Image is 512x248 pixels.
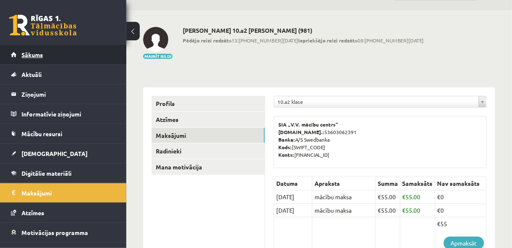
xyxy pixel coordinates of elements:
td: 55.00 [376,190,400,204]
th: Summa [376,177,400,190]
td: [DATE] [274,204,312,217]
legend: Ziņojumi [21,84,116,104]
span: 13:[PHONE_NUMBER][DATE] 08:[PHONE_NUMBER][DATE] [183,37,424,44]
span: [DEMOGRAPHIC_DATA] [21,150,88,157]
span: € [403,193,406,201]
a: Atzīmes [152,112,265,127]
legend: Informatīvie ziņojumi [21,104,116,124]
a: Mācību resursi [11,124,116,143]
span: € [378,193,381,201]
span: Atzīmes [21,209,44,216]
a: Informatīvie ziņojumi [11,104,116,124]
td: €0 [435,204,487,217]
td: mācību maksa [312,204,376,217]
td: [DATE] [274,190,312,204]
a: Maksājumi [11,183,116,203]
span: Sākums [21,51,43,58]
a: 10.a2 klase [274,96,486,107]
span: 10.a2 klase [277,96,475,107]
img: Anastasija Smirnova [143,27,168,52]
b: Konts: [278,151,294,158]
th: Datums [274,177,312,190]
td: 55.00 [400,190,435,204]
a: Atzīmes [11,203,116,222]
th: Samaksāts [400,177,435,190]
a: Rīgas 1. Tālmācības vidusskola [9,15,77,36]
b: Pēdējo reizi redzēts [183,37,232,44]
button: Mainīt bildi [143,54,173,59]
th: Nav samaksāts [435,177,487,190]
b: SIA „V.V. mācību centrs” [278,121,339,128]
a: Ziņojumi [11,84,116,104]
b: Iepriekšējo reizi redzēts [298,37,357,44]
span: Digitālie materiāli [21,169,72,177]
legend: Maksājumi [21,183,116,203]
h2: [PERSON_NAME] 10.a2 [PERSON_NAME] (981) [183,27,424,34]
span: Mācību resursi [21,130,62,137]
a: Aktuāli [11,65,116,84]
td: 55.00 [400,204,435,217]
td: €0 [435,190,487,204]
b: [DOMAIN_NAME].: [278,129,324,135]
a: Maksājumi [152,128,265,143]
p: 53603062391 A/S Swedbanka [SWIFT_CODE] [FINANCIAL_ID] [278,121,482,158]
span: Aktuāli [21,71,42,78]
a: Sākums [11,45,116,64]
a: Digitālie materiāli [11,164,116,183]
a: Radinieki [152,143,265,159]
b: Banka: [278,136,295,143]
a: Motivācijas programma [11,223,116,242]
span: € [378,206,381,214]
b: Kods: [278,144,292,150]
th: Apraksts [312,177,376,190]
span: Motivācijas programma [21,229,88,236]
a: Profils [152,96,265,111]
a: Mana motivācija [152,159,265,175]
span: € [403,206,406,214]
td: mācību maksa [312,190,376,204]
a: [DEMOGRAPHIC_DATA] [11,144,116,163]
td: 55.00 [376,204,400,217]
